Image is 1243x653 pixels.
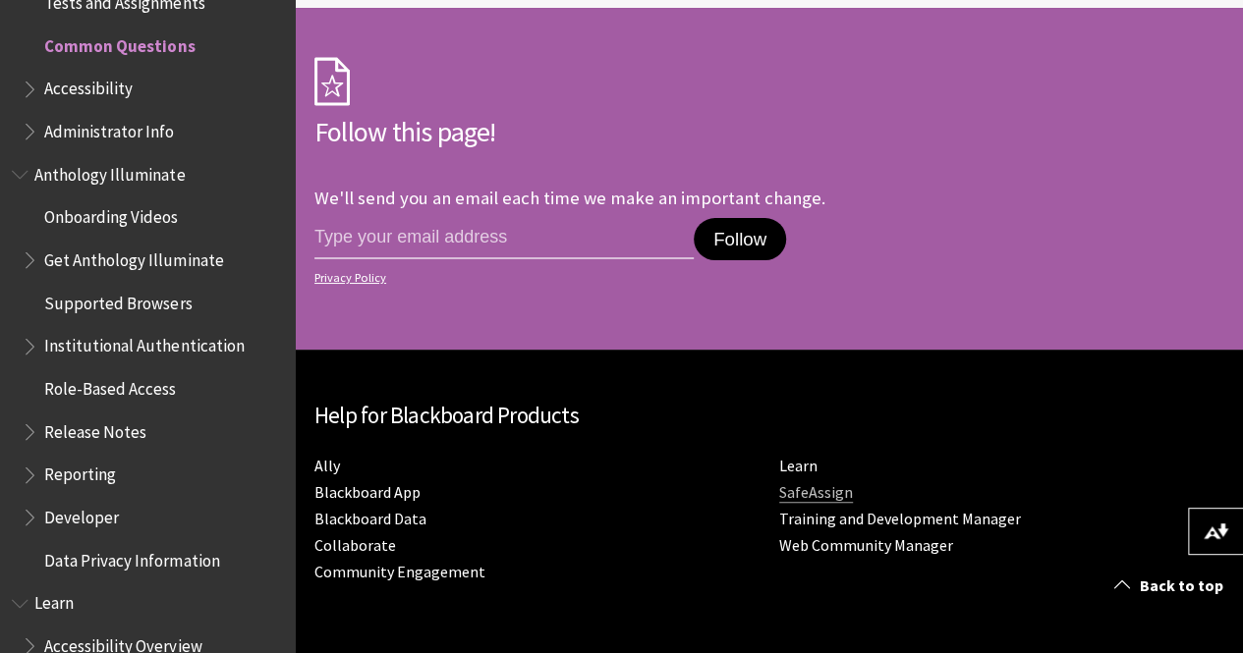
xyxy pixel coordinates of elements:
[314,271,898,285] a: Privacy Policy
[1100,568,1243,604] a: Back to top
[314,482,421,503] a: Blackboard App
[44,201,178,228] span: Onboarding Videos
[314,562,485,582] a: Community Engagement
[44,29,195,56] span: Common Questions
[314,399,1223,433] h2: Help for Blackboard Products
[314,509,426,529] a: Blackboard Data
[314,535,396,556] a: Collaborate
[44,459,116,485] span: Reporting
[34,587,74,614] span: Learn
[779,509,1021,529] a: Training and Development Manager
[44,372,176,399] span: Role-Based Access
[44,415,146,442] span: Release Notes
[314,111,904,152] h2: Follow this page!
[314,218,694,259] input: email address
[779,456,818,476] a: Learn
[34,158,185,185] span: Anthology Illuminate
[44,73,133,99] span: Accessibility
[44,287,192,313] span: Supported Browsers
[44,544,219,571] span: Data Privacy Information
[694,218,786,261] button: Follow
[314,187,825,209] p: We'll send you an email each time we make an important change.
[12,158,283,577] nav: Book outline for Anthology Illuminate
[314,456,340,476] a: Ally
[44,244,223,270] span: Get Anthology Illuminate
[779,482,853,503] a: SafeAssign
[44,115,174,141] span: Administrator Info
[779,535,953,556] a: Web Community Manager
[44,501,119,527] span: Developer
[314,57,350,106] img: Subscription Icon
[44,330,244,356] span: Institutional Authentication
